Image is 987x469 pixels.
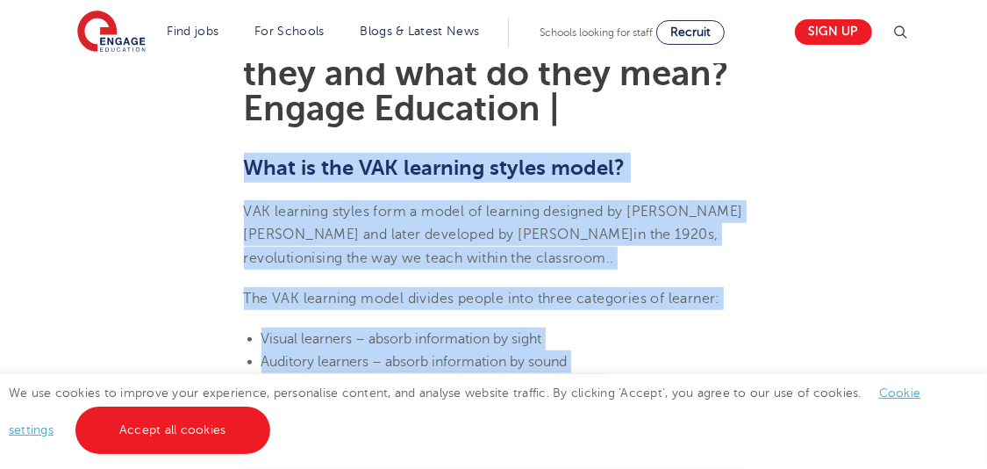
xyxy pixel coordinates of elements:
span: in the 1920s, revolutionising the way we teach within the classroom. [244,227,719,265]
span: We use cookies to improve your experience, personalise content, and analyse website traffic. By c... [9,386,920,437]
h1: VAK learning styles: what are they and what do they mean? Engage Education | [244,21,744,126]
span: Visual learners – absorb information by sight [261,331,542,347]
span: The VAK learning model divides people into three categories of learner: [244,291,720,307]
span: Recruit [670,25,711,39]
a: Find jobs [168,25,219,38]
span: Schools looking for staff [540,26,653,39]
span: VAK learning styles form a model of learning designed by [PERSON_NAME] [PERSON_NAME] and later de... [244,204,743,266]
a: For Schools [254,25,324,38]
a: Sign up [795,19,872,45]
span: Auditory learners – absorb information by sound [261,354,568,370]
a: Blogs & Latest News [361,25,480,38]
img: Engage Education [77,11,146,54]
b: What is the VAK learning styles model? [244,155,626,180]
a: Recruit [656,20,725,45]
a: Accept all cookies [75,407,270,454]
